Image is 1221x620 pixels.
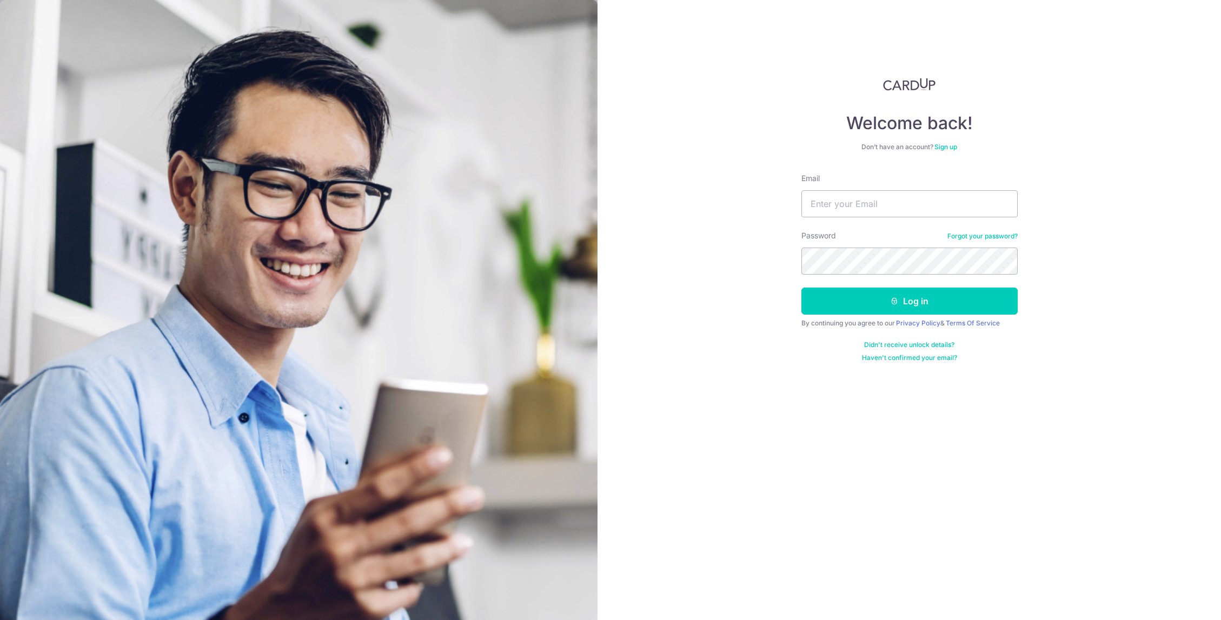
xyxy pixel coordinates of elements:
a: Privacy Policy [896,319,940,327]
label: Password [801,230,836,241]
div: By continuing you agree to our & [801,319,1018,328]
a: Sign up [934,143,957,151]
a: Forgot your password? [947,232,1018,241]
a: Terms Of Service [946,319,1000,327]
h4: Welcome back! [801,112,1018,134]
img: CardUp Logo [883,78,936,91]
a: Haven't confirmed your email? [862,354,957,362]
input: Enter your Email [801,190,1018,217]
div: Don’t have an account? [801,143,1018,151]
a: Didn't receive unlock details? [864,341,954,349]
button: Log in [801,288,1018,315]
label: Email [801,173,820,184]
